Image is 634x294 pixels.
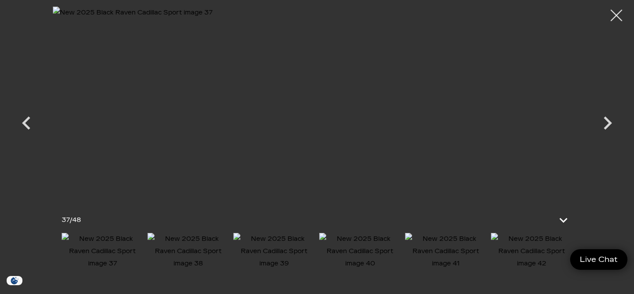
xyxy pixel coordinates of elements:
span: Live Chat [575,254,622,265]
img: New 2025 Black Raven Cadillac Sport image 38 [147,233,229,270]
img: New 2025 Black Raven Cadillac Sport image 37 [53,7,581,224]
div: Next [594,105,621,145]
img: New 2025 Black Raven Cadillac Sport image 39 [233,233,315,270]
div: / [62,214,81,226]
img: New 2025 Black Raven Cadillac Sport image 40 [319,233,401,270]
span: 37 [62,216,70,224]
img: New 2025 Black Raven Cadillac Sport image 42 [491,233,572,270]
span: 48 [72,216,81,224]
img: New 2025 Black Raven Cadillac Sport image 41 [405,233,487,270]
div: Previous [13,105,40,145]
a: Live Chat [570,249,627,270]
img: New 2025 Black Raven Cadillac Sport image 37 [62,233,143,270]
div: Privacy Settings [4,276,25,285]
